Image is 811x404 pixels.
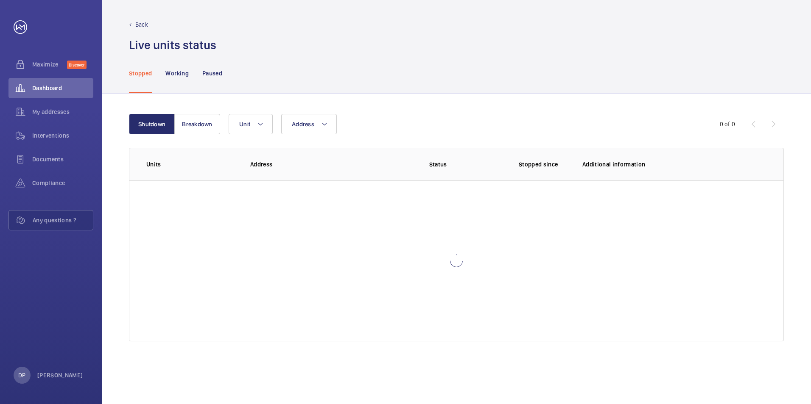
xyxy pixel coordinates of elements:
[281,114,337,134] button: Address
[18,371,25,379] p: DP
[37,371,83,379] p: [PERSON_NAME]
[32,84,93,92] span: Dashboard
[32,155,93,163] span: Documents
[135,20,148,29] p: Back
[250,160,371,169] p: Address
[129,114,175,134] button: Shutdown
[67,61,87,69] span: Discover
[146,160,237,169] p: Units
[239,121,250,127] span: Unit
[32,131,93,140] span: Interventions
[229,114,273,134] button: Unit
[377,160,499,169] p: Status
[33,216,93,224] span: Any questions ?
[582,160,766,169] p: Additional information
[720,120,735,128] div: 0 of 0
[32,179,93,187] span: Compliance
[32,108,93,116] span: My addresses
[165,69,188,77] p: Working
[202,69,222,77] p: Paused
[32,60,67,69] span: Maximize
[129,69,152,77] p: Stopped
[292,121,314,127] span: Address
[519,160,569,169] p: Stopped since
[174,114,220,134] button: Breakdown
[129,37,216,53] h1: Live units status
